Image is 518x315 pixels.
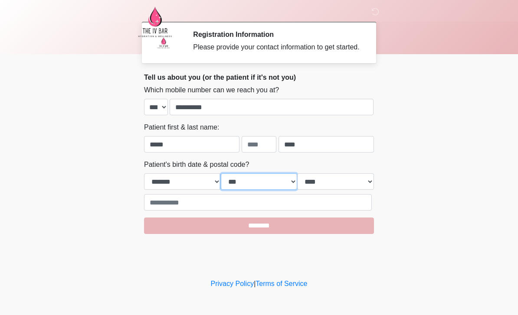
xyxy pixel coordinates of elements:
[144,122,219,133] label: Patient first & last name:
[211,280,254,287] a: Privacy Policy
[135,6,174,37] img: The IV Bar, LLC Logo
[256,280,307,287] a: Terms of Service
[254,280,256,287] a: |
[193,42,361,52] div: Please provide your contact information to get started.
[144,85,279,95] label: Which mobile number can we reach you at?
[144,73,374,81] h2: Tell us about you (or the patient if it's not you)
[144,159,249,170] label: Patient's birth date & postal code?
